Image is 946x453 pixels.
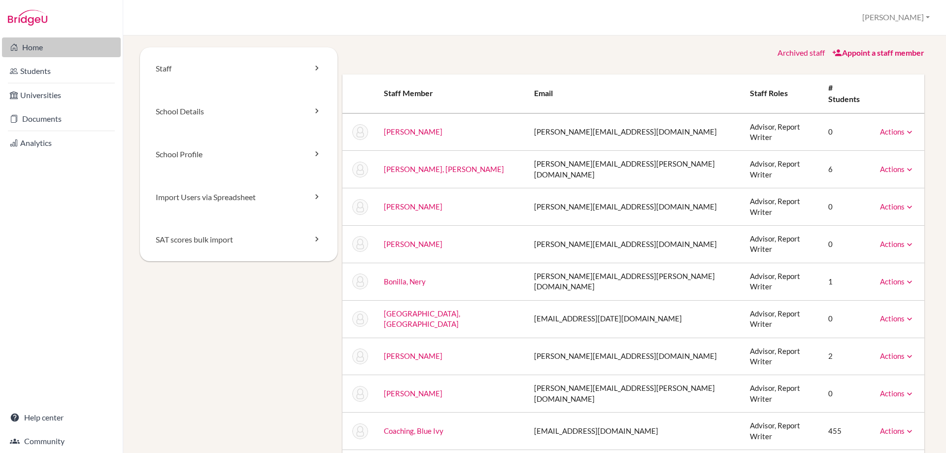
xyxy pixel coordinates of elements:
[2,109,121,129] a: Documents
[2,431,121,451] a: Community
[742,338,820,375] td: Advisor, Report Writer
[820,113,872,151] td: 0
[820,300,872,338] td: 0
[2,61,121,81] a: Students
[832,48,924,57] a: Appoint a staff member
[384,127,442,136] a: [PERSON_NAME]
[140,133,338,176] a: School Profile
[384,426,443,435] a: Coaching, Blue Ivy
[352,199,368,215] img: robert baudouin
[820,151,872,188] td: 6
[820,263,872,300] td: 1
[352,274,368,289] img: Nery Bonilla
[526,226,742,263] td: [PERSON_NAME][EMAIL_ADDRESS][DOMAIN_NAME]
[352,311,368,327] img: (Archived) Lucia Borgonovo
[820,338,872,375] td: 2
[742,74,820,113] th: Staff roles
[742,300,820,338] td: Advisor, Report Writer
[384,389,442,398] a: [PERSON_NAME]
[742,413,820,450] td: Advisor, Report Writer
[384,277,426,286] a: Bonilla, Nery
[820,375,872,413] td: 0
[742,188,820,226] td: Advisor, Report Writer
[742,113,820,151] td: Advisor, Report Writer
[880,127,914,136] a: Actions
[742,263,820,300] td: Advisor, Report Writer
[880,202,914,211] a: Actions
[140,90,338,133] a: School Details
[880,351,914,360] a: Actions
[526,151,742,188] td: [PERSON_NAME][EMAIL_ADDRESS][PERSON_NAME][DOMAIN_NAME]
[742,375,820,413] td: Advisor, Report Writer
[2,133,121,153] a: Analytics
[352,162,368,177] img: Dr. Leonor Avila
[880,389,914,398] a: Actions
[526,263,742,300] td: [PERSON_NAME][EMAIL_ADDRESS][PERSON_NAME][DOMAIN_NAME]
[352,348,368,364] img: Lindsay Brader
[2,85,121,105] a: Universities
[742,226,820,263] td: Advisor, Report Writer
[352,236,368,252] img: Taylor Bauer
[384,165,504,174] a: [PERSON_NAME], [PERSON_NAME]
[820,413,872,450] td: 455
[140,47,338,90] a: Staff
[8,10,47,26] img: Bridge-U
[526,375,742,413] td: [PERSON_NAME][EMAIL_ADDRESS][PERSON_NAME][DOMAIN_NAME]
[526,338,742,375] td: [PERSON_NAME][EMAIL_ADDRESS][DOMAIN_NAME]
[880,165,914,174] a: Actions
[376,74,527,113] th: Staff member
[352,386,368,402] img: (Archived) Alexandra Brizuela
[526,300,742,338] td: [EMAIL_ADDRESS][DATE][DOMAIN_NAME]
[140,176,338,219] a: Import Users via Spreadsheet
[880,426,914,435] a: Actions
[526,74,742,113] th: Email
[742,151,820,188] td: Advisor, Report Writer
[384,351,442,360] a: [PERSON_NAME]
[2,408,121,427] a: Help center
[820,188,872,226] td: 0
[880,277,914,286] a: Actions
[526,413,742,450] td: [EMAIL_ADDRESS][DOMAIN_NAME]
[526,113,742,151] td: [PERSON_NAME][EMAIL_ADDRESS][DOMAIN_NAME]
[858,8,934,27] button: [PERSON_NAME]
[140,218,338,261] a: SAT scores bulk import
[880,240,914,248] a: Actions
[384,309,460,328] a: [GEOGRAPHIC_DATA], [GEOGRAPHIC_DATA]
[820,74,872,113] th: # students
[526,188,742,226] td: [PERSON_NAME][EMAIL_ADDRESS][DOMAIN_NAME]
[2,37,121,57] a: Home
[352,423,368,439] img: Blue Ivy Coaching
[820,226,872,263] td: 0
[880,314,914,323] a: Actions
[777,48,825,57] a: Archived staff
[384,240,442,248] a: [PERSON_NAME]
[352,124,368,140] img: (Archived) Alexandra Aiza
[384,202,442,211] a: [PERSON_NAME]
